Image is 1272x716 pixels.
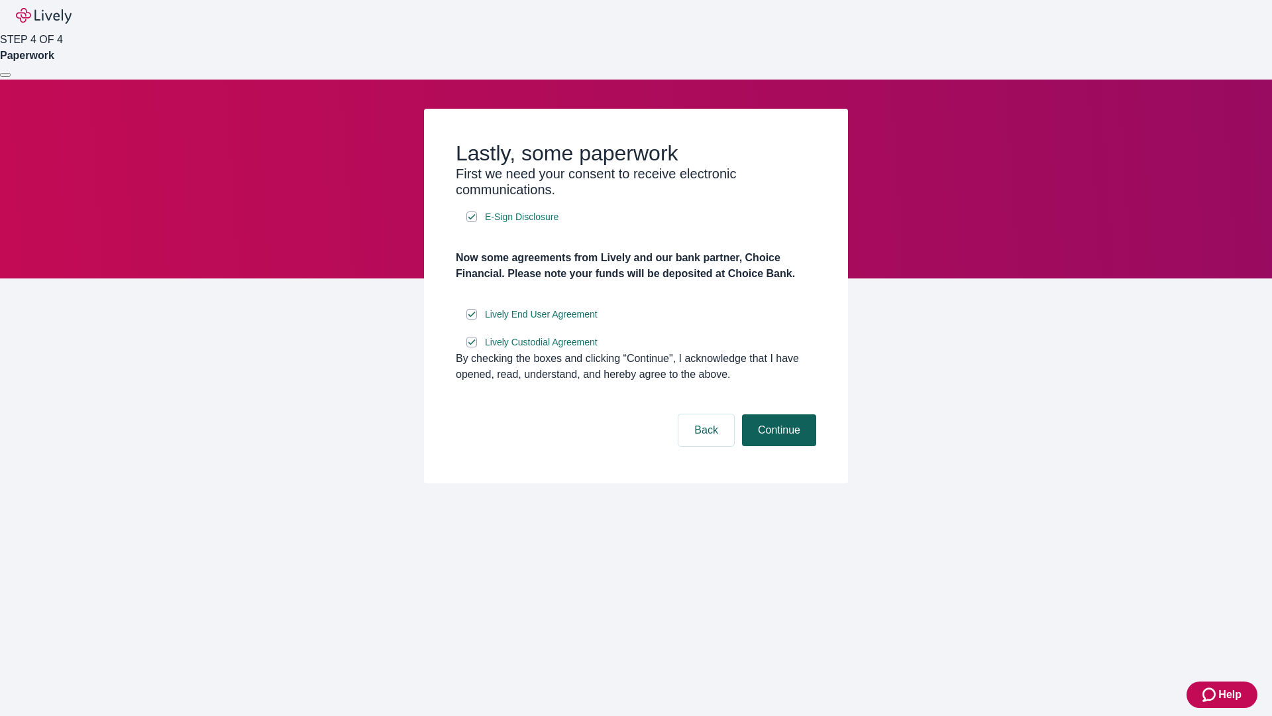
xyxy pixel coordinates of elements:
div: By checking the boxes and clicking “Continue", I acknowledge that I have opened, read, understand... [456,351,816,383]
button: Zendesk support iconHelp [1187,682,1257,708]
a: e-sign disclosure document [482,306,600,323]
span: Lively Custodial Agreement [485,335,598,349]
span: Help [1218,687,1242,703]
button: Continue [742,414,816,446]
button: Back [678,414,734,446]
h2: Lastly, some paperwork [456,141,816,166]
span: E-Sign Disclosure [485,210,558,224]
h3: First we need your consent to receive electronic communications. [456,166,816,198]
h4: Now some agreements from Lively and our bank partner, Choice Financial. Please note your funds wi... [456,250,816,282]
a: e-sign disclosure document [482,334,600,351]
svg: Zendesk support icon [1202,687,1218,703]
span: Lively End User Agreement [485,308,598,322]
img: Lively [16,8,72,24]
a: e-sign disclosure document [482,209,561,225]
